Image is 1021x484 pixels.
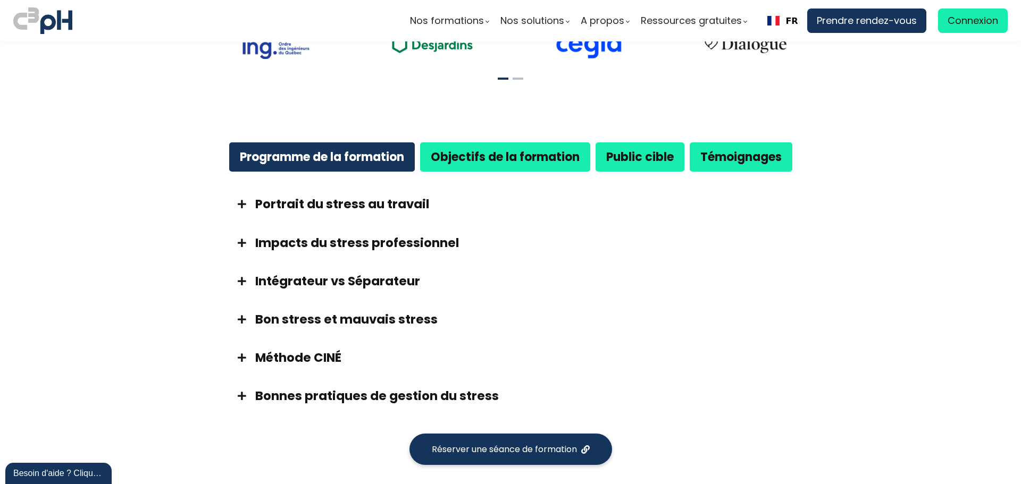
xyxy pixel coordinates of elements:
h3: Bonnes pratiques de gestion du stress [255,387,792,404]
span: Nos solutions [500,13,564,29]
img: 4cbfeea6ce3138713587aabb8dcf64fe.png [698,30,793,59]
strong: Objectifs de la formation [431,149,580,165]
span: Prendre rendez-vous [817,13,917,29]
img: cdf238afa6e766054af0b3fe9d0794df.png [555,32,623,60]
a: Prendre rendez-vous [807,9,926,33]
b: Témoignages [700,149,782,165]
span: Nos formations [410,13,484,29]
iframe: chat widget [5,461,114,484]
div: Language Switcher [758,9,807,33]
a: Connexion [938,9,1008,33]
h3: Portrait du stress au travail [255,196,792,213]
h3: Impacts du stress professionnel [255,234,792,251]
h3: Méthode CINÉ [255,349,792,366]
h3: Intégrateur vs Séparateur [255,273,792,290]
b: Public cible [606,149,674,165]
button: Réserver une séance de formation [409,434,612,465]
img: logo C3PH [13,5,72,36]
div: Language selected: Français [758,9,807,33]
span: Connexion [948,13,998,29]
img: Français flag [767,16,780,26]
span: Réserver une séance de formation [432,443,577,456]
img: 73f878ca33ad2a469052bbe3fa4fd140.png [241,38,309,59]
h3: Bon stress et mauvais stress [255,311,792,328]
a: FR [767,16,798,26]
img: ea49a208ccc4d6e7deb170dc1c457f3b.png [384,30,480,59]
b: Programme de la formation [240,149,404,165]
span: Ressources gratuites [641,13,742,29]
span: A propos [581,13,624,29]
